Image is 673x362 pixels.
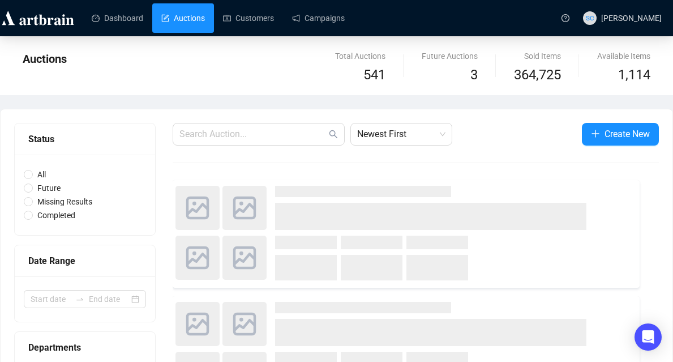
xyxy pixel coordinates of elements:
span: 1,114 [618,65,650,86]
div: Sold Items [514,50,561,62]
div: Open Intercom Messenger [635,323,662,351]
img: photo.svg [175,302,220,346]
a: Auctions [161,3,205,33]
span: All [33,168,50,181]
span: swap-right [75,295,84,304]
span: SC [586,12,594,23]
img: photo.svg [222,302,267,346]
span: Auctions [23,52,67,66]
input: Start date [31,293,71,305]
a: Dashboard [92,3,143,33]
div: Date Range [28,254,142,268]
span: 364,725 [514,65,561,86]
span: to [75,295,84,304]
span: search [329,130,338,139]
img: photo.svg [175,236,220,280]
span: Completed [33,209,80,222]
span: Future [33,182,65,194]
div: Departments [28,340,142,355]
span: Create New [605,127,650,141]
span: Missing Results [33,195,97,208]
input: Search Auction... [179,127,327,141]
span: Newest First [357,123,445,145]
img: photo.svg [175,186,220,230]
span: question-circle [561,14,569,22]
div: Future Auctions [422,50,478,62]
a: Campaigns [292,3,345,33]
span: 541 [363,67,385,83]
div: Available Items [597,50,650,62]
div: Status [28,132,142,146]
span: 3 [470,67,478,83]
div: Total Auctions [335,50,385,62]
a: Customers [223,3,274,33]
img: photo.svg [222,236,267,280]
span: plus [591,129,600,138]
span: [PERSON_NAME] [601,14,662,23]
img: photo.svg [222,186,267,230]
input: End date [89,293,129,305]
button: Create New [582,123,659,146]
